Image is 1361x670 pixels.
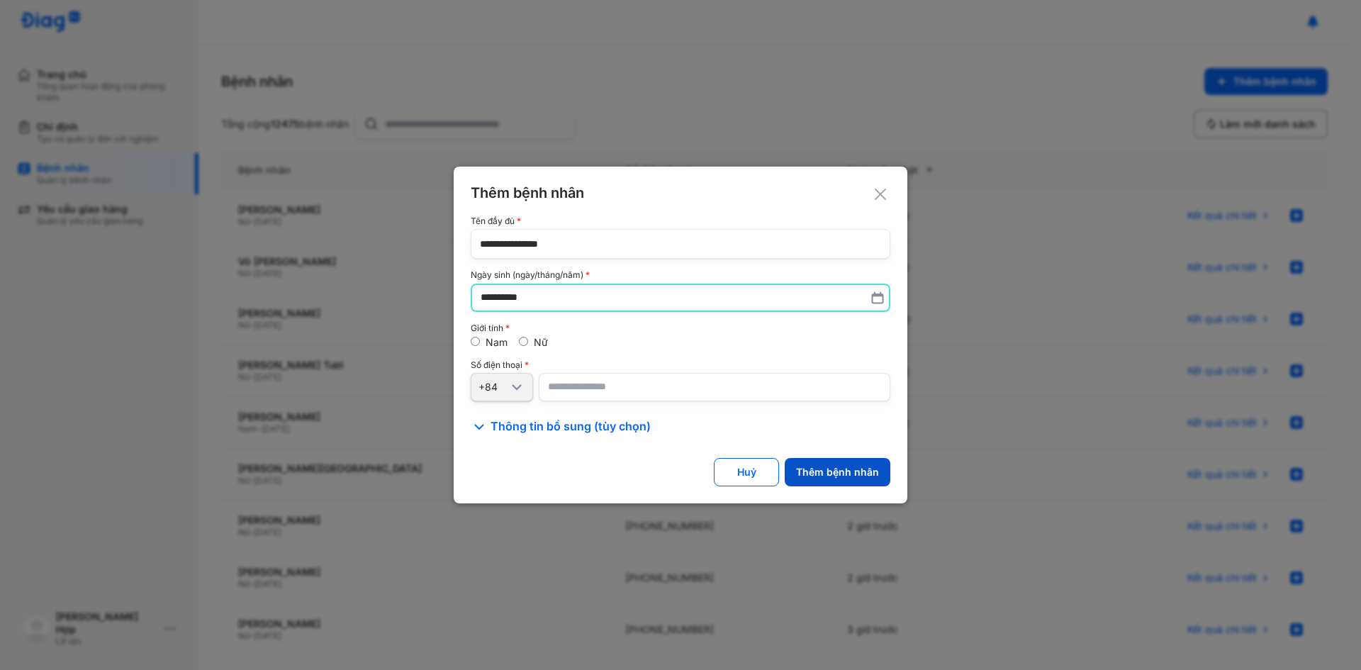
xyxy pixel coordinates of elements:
div: Tên đầy đủ [471,216,890,226]
div: Thêm bệnh nhân [471,184,890,202]
div: +84 [478,381,508,393]
label: Nam [486,336,508,348]
label: Nữ [534,336,548,348]
div: Ngày sinh (ngày/tháng/năm) [471,270,890,280]
div: Giới tính [471,323,890,333]
span: Thông tin bổ sung (tùy chọn) [491,418,651,435]
button: Huỷ [714,458,779,486]
button: Thêm bệnh nhân [785,458,890,486]
div: Số điện thoại [471,360,890,370]
div: Thêm bệnh nhân [796,466,879,479]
